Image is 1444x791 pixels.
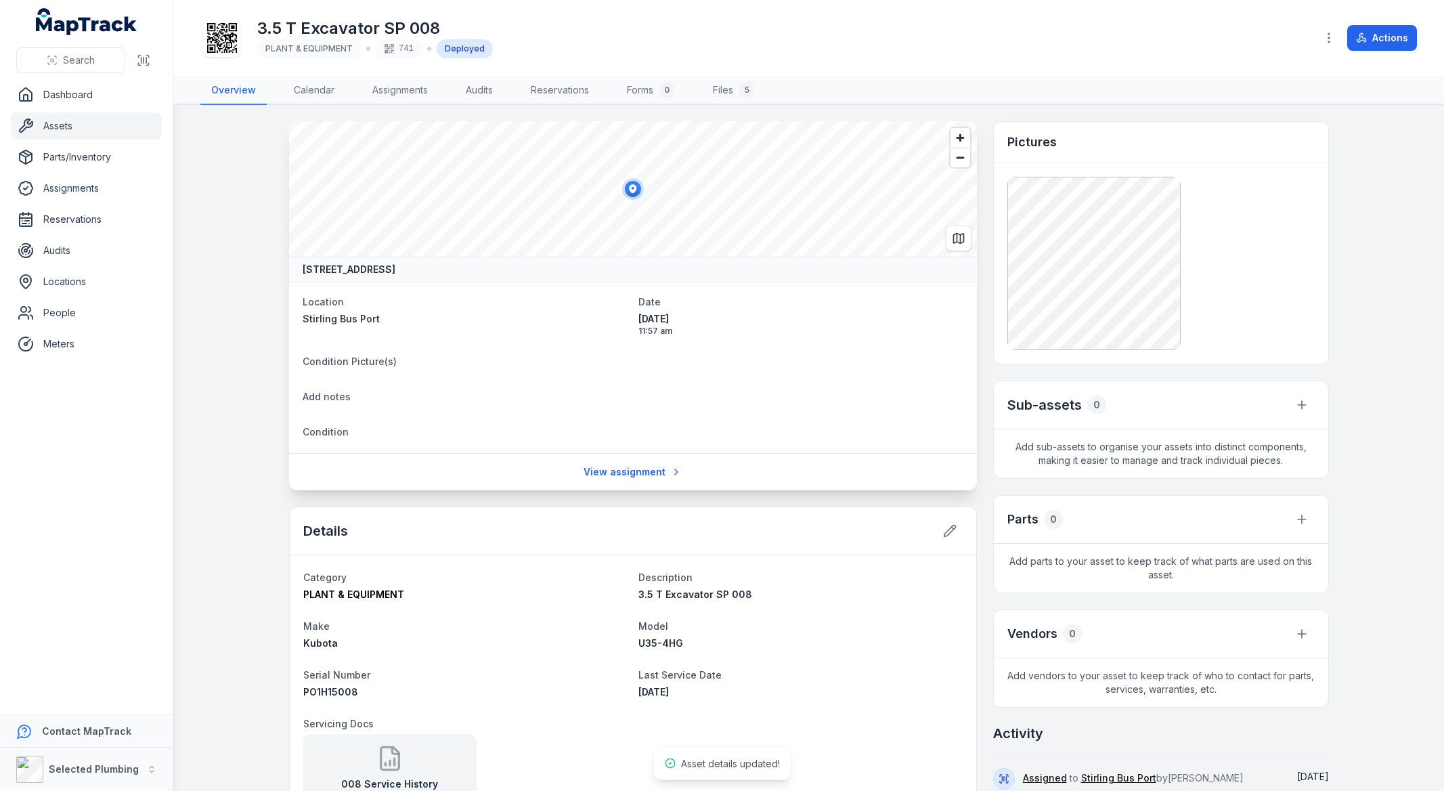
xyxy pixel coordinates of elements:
[42,725,131,737] strong: Contact MapTrack
[11,330,162,358] a: Meters
[638,620,668,632] span: Model
[303,572,347,583] span: Category
[303,637,338,649] span: Kubota
[638,589,752,600] span: 3.5 T Excavator SP 008
[946,226,971,251] button: Switch to Map View
[1007,395,1082,414] h2: Sub-assets
[303,263,395,276] strong: [STREET_ADDRESS]
[1347,25,1417,51] button: Actions
[265,43,353,54] span: PLANT & EQUIPMENT
[11,144,162,171] a: Parts/Inventory
[702,77,766,105] a: Files5
[376,39,422,58] div: 741
[303,312,628,326] a: Stirling Bus Port
[1007,133,1057,152] h3: Pictures
[993,724,1043,743] h2: Activity
[362,77,439,105] a: Assignments
[455,77,504,105] a: Audits
[437,39,493,58] div: Deployed
[1297,771,1329,782] span: [DATE]
[638,312,963,337] time: 08/10/2025, 11:57:05 am
[638,312,963,326] span: [DATE]
[1297,771,1329,782] time: 08/10/2025, 11:57:05 am
[616,77,686,105] a: Forms0
[283,77,345,105] a: Calendar
[1081,771,1156,785] a: Stirling Bus Port
[303,521,348,540] h2: Details
[1063,624,1082,643] div: 0
[638,686,669,698] span: [DATE]
[11,112,162,140] a: Assets
[11,206,162,233] a: Reservations
[638,326,963,337] span: 11:57 am
[49,763,139,775] strong: Selected Plumbing
[303,313,380,324] span: Stirling Bus Port
[1023,772,1244,784] span: to by [PERSON_NAME]
[1023,771,1067,785] a: Assigned
[303,669,370,681] span: Serial Number
[303,718,374,729] span: Servicing Docs
[341,777,438,791] strong: 008 Service History
[575,459,691,485] a: View assignment
[638,686,669,698] time: 06/06/2025, 12:00:00 am
[994,544,1328,593] span: Add parts to your asset to keep track of what parts are used on this asset.
[303,686,358,698] span: PO1H15008
[63,54,95,67] span: Search
[303,296,344,307] span: Location
[950,148,970,167] button: Zoom out
[1044,510,1063,529] div: 0
[11,237,162,264] a: Audits
[11,268,162,295] a: Locations
[638,296,661,307] span: Date
[200,77,267,105] a: Overview
[303,356,397,367] span: Condition Picture(s)
[36,8,137,35] a: MapTrack
[303,426,349,437] span: Condition
[11,299,162,326] a: People
[994,658,1328,707] span: Add vendors to your asset to keep track of who to contact for parts, services, warranties, etc.
[289,121,977,257] canvas: Map
[11,175,162,202] a: Assignments
[739,82,755,98] div: 5
[638,669,722,681] span: Last Service Date
[16,47,125,73] button: Search
[659,82,675,98] div: 0
[303,620,330,632] span: Make
[638,572,693,583] span: Description
[681,758,780,769] span: Asset details updated!
[520,77,600,105] a: Reservations
[11,81,162,108] a: Dashboard
[303,391,351,402] span: Add notes
[950,128,970,148] button: Zoom in
[994,429,1328,478] span: Add sub-assets to organise your assets into distinct components, making it easier to manage and t...
[303,589,404,600] span: PLANT & EQUIPMENT
[1007,510,1038,529] h3: Parts
[1007,624,1057,643] h3: Vendors
[257,18,493,39] h1: 3.5 T Excavator SP 008
[638,637,683,649] span: U35-4HG
[1087,395,1106,414] div: 0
